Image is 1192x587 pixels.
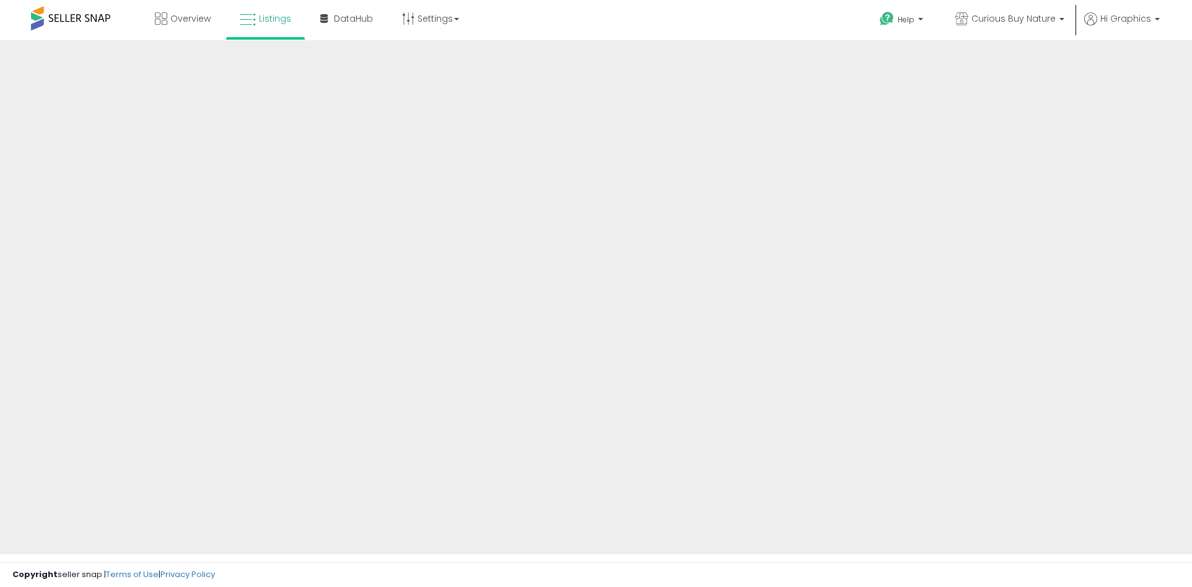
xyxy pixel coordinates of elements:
[879,11,895,27] i: Get Help
[1084,12,1160,40] a: Hi Graphics
[870,2,936,40] a: Help
[259,12,291,25] span: Listings
[170,12,211,25] span: Overview
[1100,12,1151,25] span: Hi Graphics
[898,14,914,25] span: Help
[334,12,373,25] span: DataHub
[971,12,1056,25] span: Curious Buy Nature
